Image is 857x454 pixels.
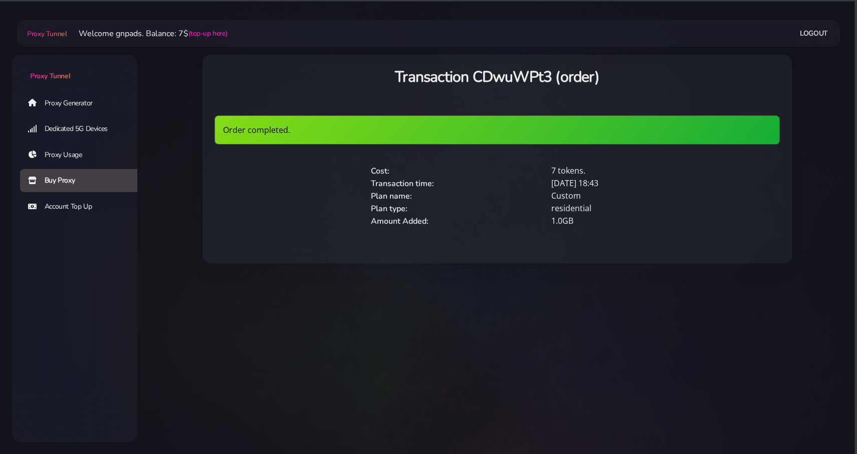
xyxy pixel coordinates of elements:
span: Transaction time: [371,178,434,189]
a: (top-up here) [188,28,227,39]
h3: Transaction CDwuWPt3 (order) [215,67,780,87]
span: Cost: [371,166,389,177]
a: Proxy Generator [20,91,145,114]
a: Dedicated 5G Devices [20,117,145,140]
li: Welcome gnpads. Balance: 7$ [67,28,227,40]
a: Proxy Usage [20,143,145,167]
span: Proxy Tunnel [27,29,67,39]
a: Account Top Up [20,195,145,218]
a: Buy Proxy [20,169,145,192]
span: Proxy Tunnel [30,71,70,81]
div: [DATE] 18:43 [545,177,726,190]
a: Logout [800,24,828,43]
span: Amount Added: [371,216,428,227]
span: Plan type: [371,203,407,214]
div: 1.0GB [545,215,726,227]
iframe: Webchat Widget [799,396,844,441]
div: Order completed. [215,115,780,144]
div: residential [545,202,726,215]
a: Proxy Tunnel [12,55,137,81]
div: Custom [545,190,726,202]
div: 7 tokens. [545,165,726,177]
span: Plan name: [371,191,412,202]
a: Proxy Tunnel [25,26,67,42]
